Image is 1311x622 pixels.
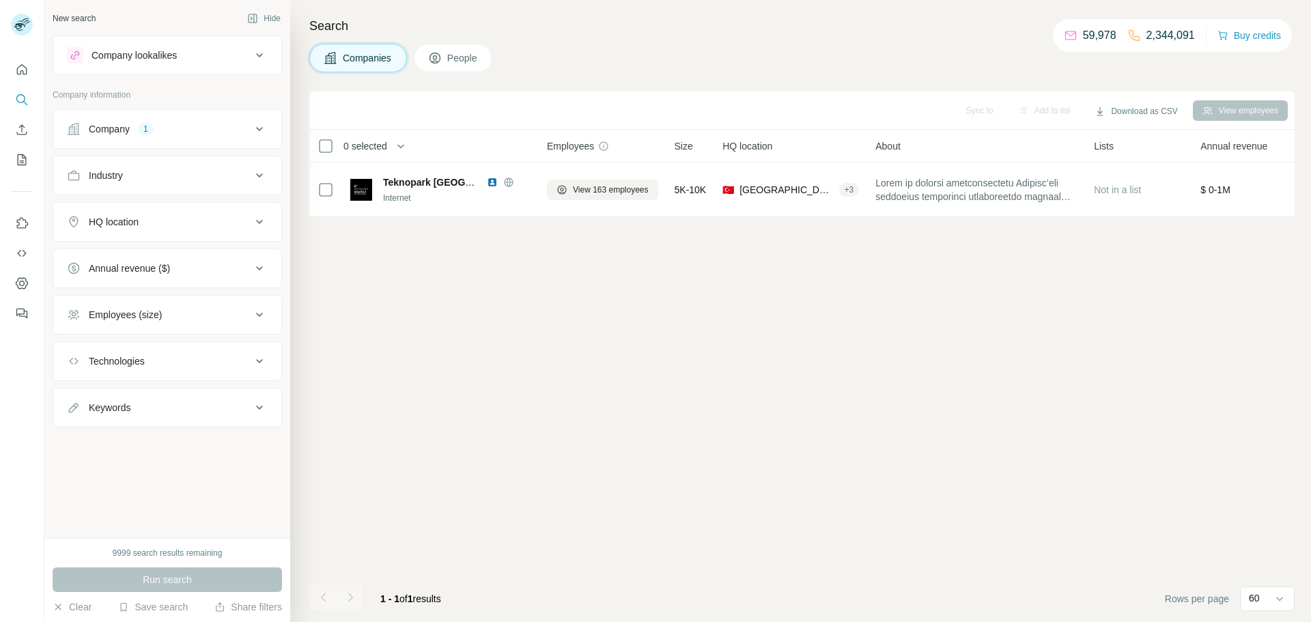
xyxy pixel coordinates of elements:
[89,122,130,136] div: Company
[11,57,33,82] button: Quick start
[11,147,33,172] button: My lists
[53,252,281,285] button: Annual revenue ($)
[53,206,281,238] button: HQ location
[89,401,130,414] div: Keywords
[53,345,281,378] button: Technologies
[113,547,223,559] div: 9999 search results remaining
[408,593,413,604] span: 1
[309,16,1295,36] h4: Search
[1146,27,1195,44] p: 2,344,091
[675,139,693,153] span: Size
[91,48,177,62] div: Company lookalikes
[1094,184,1141,195] span: Not in a list
[53,39,281,72] button: Company lookalikes
[11,241,33,266] button: Use Surfe API
[722,139,772,153] span: HQ location
[547,180,658,200] button: View 163 employees
[380,593,399,604] span: 1 - 1
[839,184,860,196] div: + 3
[53,391,281,424] button: Keywords
[1200,139,1267,153] span: Annual revenue
[89,215,139,229] div: HQ location
[11,211,33,236] button: Use Surfe on LinkedIn
[1094,139,1114,153] span: Lists
[11,271,33,296] button: Dashboard
[350,179,372,201] img: Logo of Teknopark İstanbul A.Ş.
[675,183,707,197] span: 5K-10K
[1165,592,1229,606] span: Rows per page
[214,600,282,614] button: Share filters
[1249,591,1260,605] p: 60
[547,139,594,153] span: Employees
[89,169,123,182] div: Industry
[118,600,188,614] button: Save search
[1085,101,1187,122] button: Download as CSV
[53,159,281,192] button: Industry
[89,354,145,368] div: Technologies
[53,298,281,331] button: Employees (size)
[447,51,479,65] span: People
[238,8,290,29] button: Hide
[138,123,154,135] div: 1
[11,117,33,142] button: Enrich CSV
[89,261,170,275] div: Annual revenue ($)
[1217,26,1281,45] button: Buy credits
[383,177,556,188] span: Teknopark [GEOGRAPHIC_DATA] A.Ş.
[53,89,282,101] p: Company information
[399,593,408,604] span: of
[53,113,281,145] button: Company1
[11,87,33,112] button: Search
[53,12,96,25] div: New search
[875,139,901,153] span: About
[380,593,441,604] span: results
[875,176,1077,203] span: Lorem ip dolorsi ametconsectetu Adipisc’eli seddoeius temporinci utlaboreetdo magnaal enimadminim...
[573,184,649,196] span: View 163 employees
[343,51,393,65] span: Companies
[1083,27,1116,44] p: 59,978
[343,139,387,153] span: 0 selected
[1200,184,1230,195] span: $ 0-1M
[487,177,498,188] img: LinkedIn logo
[383,192,531,204] div: Internet
[53,600,91,614] button: Clear
[89,308,162,322] div: Employees (size)
[739,183,833,197] span: [GEOGRAPHIC_DATA], [GEOGRAPHIC_DATA]
[722,183,734,197] span: 🇹🇷
[11,301,33,326] button: Feedback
